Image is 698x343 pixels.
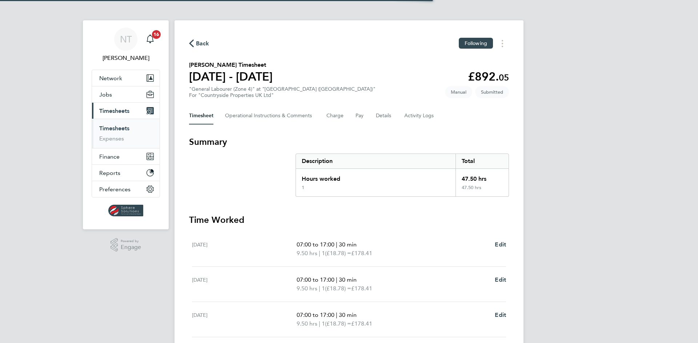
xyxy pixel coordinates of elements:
a: Go to home page [92,205,160,216]
div: 1 [302,185,304,191]
a: Edit [495,275,506,284]
h2: [PERSON_NAME] Timesheet [189,61,273,69]
span: Nathan Taylor [92,54,160,62]
button: Pay [356,107,364,124]
span: | [319,250,320,257]
a: Edit [495,311,506,319]
button: Timesheet [189,107,213,124]
div: "General Labourer (Zone 4)" at "[GEOGRAPHIC_DATA] ([GEOGRAPHIC_DATA])" [189,86,376,98]
span: Powered by [121,238,141,244]
span: | [336,311,337,318]
span: Jobs [99,91,112,98]
a: Edit [495,240,506,249]
span: 1 [322,319,325,328]
button: Reports [92,165,160,181]
span: NT [120,34,132,44]
span: 30 min [339,311,357,318]
span: | [336,241,337,248]
a: 16 [143,28,157,51]
span: Edit [495,241,506,248]
span: £178.41 [351,250,372,257]
span: Following [465,40,487,46]
button: Network [92,70,160,86]
button: Charge [326,107,344,124]
span: 07:00 to 17:00 [297,241,334,248]
div: Summary [296,154,509,197]
h3: Summary [189,136,509,148]
a: Expenses [99,135,124,142]
span: (£18.78) = [325,250,351,257]
button: Following [459,38,493,49]
span: £178.41 [351,320,372,327]
span: Edit [495,311,506,318]
span: Back [196,39,209,48]
span: This timesheet is Submitted. [475,86,509,98]
span: 9.50 hrs [297,320,317,327]
span: Reports [99,170,120,176]
span: £178.41 [351,285,372,292]
span: 9.50 hrs [297,285,317,292]
div: For "Countryside Properties UK Ltd" [189,92,376,98]
div: [DATE] [192,311,297,328]
button: Activity Logs [404,107,435,124]
button: Operational Instructions & Comments [225,107,315,124]
div: 47.50 hrs [456,169,509,185]
span: 30 min [339,241,357,248]
span: Edit [495,276,506,283]
button: Timesheets [92,103,160,119]
span: (£18.78) = [325,320,351,327]
span: 30 min [339,276,357,283]
button: Jobs [92,86,160,102]
span: Network [99,75,122,82]
span: Preferences [99,186,131,193]
span: (£18.78) = [325,285,351,292]
span: 1 [322,249,325,258]
span: 07:00 to 17:00 [297,276,334,283]
span: 9.50 hrs [297,250,317,257]
app-decimal: £892. [468,70,509,83]
button: Details [376,107,393,124]
div: Timesheets [92,119,160,148]
span: Timesheets [99,107,129,114]
span: | [319,285,320,292]
a: Timesheets [99,125,129,132]
button: Timesheets Menu [496,38,509,49]
img: spheresolutions-logo-retina.png [108,205,144,216]
div: Hours worked [296,169,456,185]
button: Finance [92,148,160,164]
nav: Main navigation [83,20,169,229]
span: Finance [99,153,120,160]
span: Engage [121,244,141,250]
a: Powered byEngage [111,238,141,252]
span: This timesheet was manually created. [445,86,472,98]
div: 47.50 hrs [456,185,509,196]
a: NT[PERSON_NAME] [92,28,160,62]
div: [DATE] [192,240,297,258]
button: Back [189,39,209,48]
span: 1 [322,284,325,293]
div: Total [456,154,509,168]
button: Preferences [92,181,160,197]
div: [DATE] [192,275,297,293]
span: 07:00 to 17:00 [297,311,334,318]
div: Description [296,154,456,168]
span: | [319,320,320,327]
h3: Time Worked [189,214,509,226]
span: | [336,276,337,283]
span: 05 [499,72,509,83]
h1: [DATE] - [DATE] [189,69,273,84]
span: 16 [152,30,161,39]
